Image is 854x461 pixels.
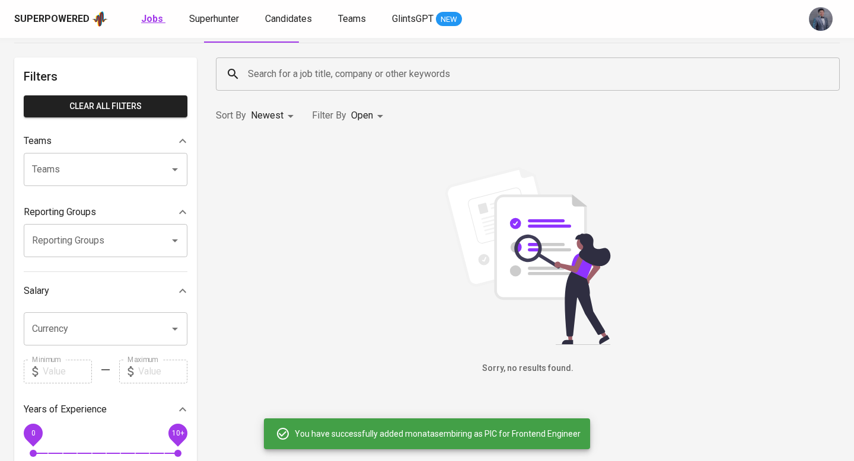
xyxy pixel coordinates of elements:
div: Years of Experience [24,398,187,421]
p: Salary [24,284,49,298]
a: GlintsGPT NEW [392,12,462,27]
p: Years of Experience [24,402,107,417]
p: Reporting Groups [24,205,96,219]
div: Newest [251,105,298,127]
span: Teams [338,13,366,24]
span: NEW [436,14,462,25]
div: Salary [24,279,187,303]
b: Jobs [141,13,163,24]
p: Teams [24,134,52,148]
span: 0 [31,428,35,437]
h6: Sorry, no results found. [216,362,840,375]
div: Teams [24,129,187,153]
input: Value [138,360,187,383]
button: Open [167,232,183,249]
a: Teams [338,12,368,27]
img: app logo [92,10,108,28]
div: Superpowered [14,12,90,26]
span: GlintsGPT [392,13,434,24]
img: file_searching.svg [439,167,617,345]
span: You have successfully added monatasembiring as PIC for Frontend Engineer [295,428,581,440]
input: Value [43,360,92,383]
p: Filter By [312,108,346,123]
span: Open [351,110,373,121]
p: Newest [251,108,283,123]
div: Open [351,105,387,127]
h6: Filters [24,67,187,86]
p: Sort By [216,108,246,123]
a: Superpoweredapp logo [14,10,108,28]
span: Clear All filters [33,99,178,114]
button: Open [167,321,183,337]
a: Jobs [141,12,165,27]
span: Candidates [265,13,312,24]
button: Open [167,161,183,178]
div: Reporting Groups [24,200,187,224]
a: Candidates [265,12,314,27]
span: 10+ [171,428,184,437]
span: Superhunter [189,13,239,24]
button: Clear All filters [24,95,187,117]
a: Superhunter [189,12,241,27]
img: jhon@glints.com [809,7,833,31]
